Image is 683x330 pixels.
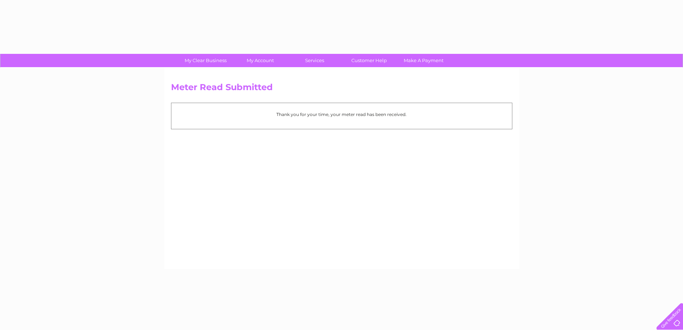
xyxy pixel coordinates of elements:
[340,54,399,67] a: Customer Help
[231,54,290,67] a: My Account
[175,111,508,118] p: Thank you for your time, your meter read has been received.
[176,54,235,67] a: My Clear Business
[394,54,453,67] a: Make A Payment
[171,82,512,96] h2: Meter Read Submitted
[285,54,344,67] a: Services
